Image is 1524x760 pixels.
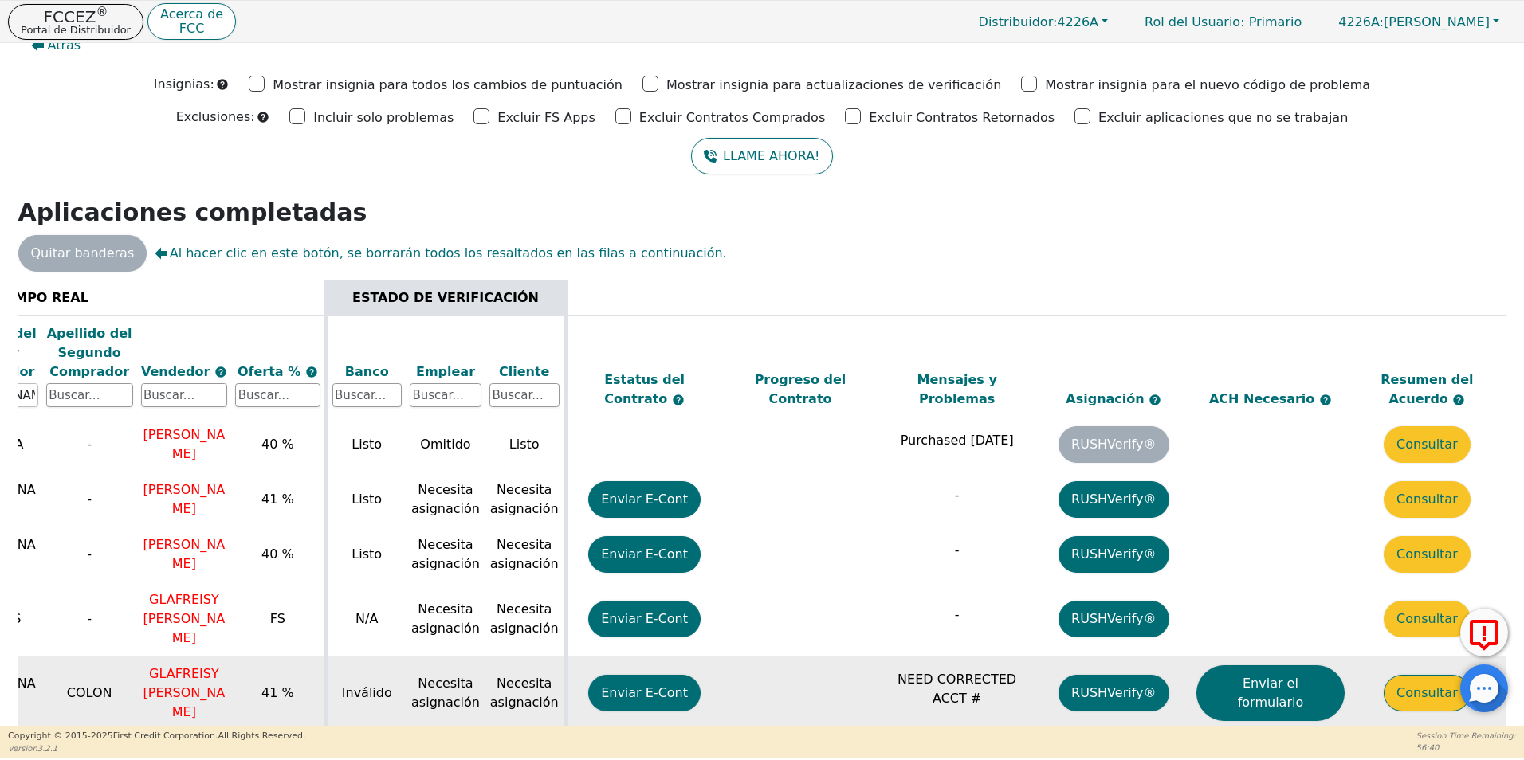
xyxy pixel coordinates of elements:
[882,541,1031,560] p: -
[1045,76,1370,95] p: Mostrar insignia para el nuevo código de problema
[154,75,214,94] p: Insignias:
[218,731,305,741] span: All Rights Reserved.
[42,527,137,582] td: -
[1209,391,1319,406] span: ACH Necesario
[485,472,565,527] td: Necesita asignación
[489,383,560,407] input: Buscar...
[18,198,367,226] strong: Aplicaciones completadas
[485,527,565,582] td: Necesita asignación
[497,108,595,127] p: Excluir FS Apps
[160,22,223,35] p: FCC
[882,670,1031,708] p: NEED CORRECTED ACCT #
[143,482,226,516] span: [PERSON_NAME]
[406,527,485,582] td: Necesita asignación
[588,536,701,573] button: Enviar E-Cont
[406,472,485,527] td: Necesita asignación
[1338,14,1490,29] span: [PERSON_NAME]
[235,383,320,407] input: Buscar...
[1129,6,1318,37] p: Primario
[1129,6,1318,37] a: Rol del Usuario: Primario
[1145,14,1244,29] span: Rol del Usuario :
[42,656,137,731] td: COLON
[143,537,226,571] span: [PERSON_NAME]
[273,76,623,95] p: Mostrar insignia para todos los cambios de puntuación
[48,36,81,55] span: Atrás
[313,108,454,127] p: Incluir solo problemas
[1384,481,1471,518] button: Consultar
[406,417,485,472] td: Omitido
[1384,675,1471,711] button: Consultar
[410,383,481,407] input: Buscar...
[46,324,133,382] div: Apellido del Segundo Comprador
[1460,609,1508,656] button: Reportar Error a FCC
[1416,730,1516,742] p: Session Time Remaining:
[1066,391,1149,406] span: Asignación
[141,364,214,379] span: Vendedor
[160,8,223,21] p: Acerca de
[21,9,131,25] p: FCCEZ
[1059,601,1169,637] button: RUSHVerify®
[147,3,236,41] button: Acerca deFCC
[46,383,133,407] input: Buscar...
[326,656,406,731] td: Inválido
[261,546,294,562] span: 40 %
[588,675,701,711] button: Enviar E-Cont
[1098,108,1348,127] p: Excluir aplicaciones que no se trabajan
[979,14,1058,29] span: Distribuidor:
[42,417,137,472] td: -
[1322,10,1516,34] button: 4226A:[PERSON_NAME]
[1416,742,1516,754] p: 56:40
[96,5,108,19] sup: ®
[485,656,565,731] td: Necesita asignación
[639,108,825,127] p: Excluir Contratos Comprados
[261,492,294,507] span: 41 %
[326,417,406,472] td: Listo
[8,4,143,40] button: FCCEZ®Portal de Distribuidor
[176,108,255,127] p: Exclusiones:
[666,76,1001,95] p: Mostrar insignia para actualizaciones de verificación
[143,427,226,461] span: [PERSON_NAME]
[8,742,305,754] p: Version 3.2.1
[1059,536,1169,573] button: RUSHVerify®
[1384,426,1471,463] button: Consultar
[270,611,285,626] span: FS
[979,14,1098,29] span: 4226A
[882,431,1031,450] p: Purchased [DATE]
[962,10,1125,34] button: Distribuidor:4226A
[42,472,137,527] td: -
[1059,675,1169,711] button: RUSHVerify®
[489,362,560,382] div: Cliente
[410,362,481,382] div: Emplear
[1059,481,1169,518] button: RUSHVerify®
[406,582,485,656] td: Necesita asignación
[238,364,305,379] span: Oferta %
[143,592,226,645] span: GLAFREISY [PERSON_NAME]
[261,437,294,452] span: 40 %
[155,244,726,263] span: Al hacer clic en este botón, se borrarán todos los resaltados en las filas a continuación.
[141,383,228,407] input: Buscar...
[8,730,305,743] p: Copyright © 2015- 2025 First Credit Corporation.
[1384,601,1471,637] button: Consultar
[588,481,701,518] button: Enviar E-Cont
[332,288,560,308] div: ESTADO DE VERIFICACIÓN
[1381,372,1473,406] span: Resumen del Acuerdo
[691,138,832,174] button: LLAME AHORA!
[143,666,226,719] span: GLAFREISY [PERSON_NAME]
[332,362,403,382] div: Banco
[588,601,701,637] button: Enviar E-Cont
[485,582,565,656] td: Necesita asignación
[326,472,406,527] td: Listo
[485,417,565,472] td: Listo
[604,372,685,406] span: Estatus del Contrato
[882,486,1031,505] p: -
[42,582,137,656] td: -
[326,582,406,656] td: N/A
[332,383,403,407] input: Buscar...
[261,685,294,700] span: 41 %
[326,527,406,582] td: Listo
[1384,536,1471,573] button: Consultar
